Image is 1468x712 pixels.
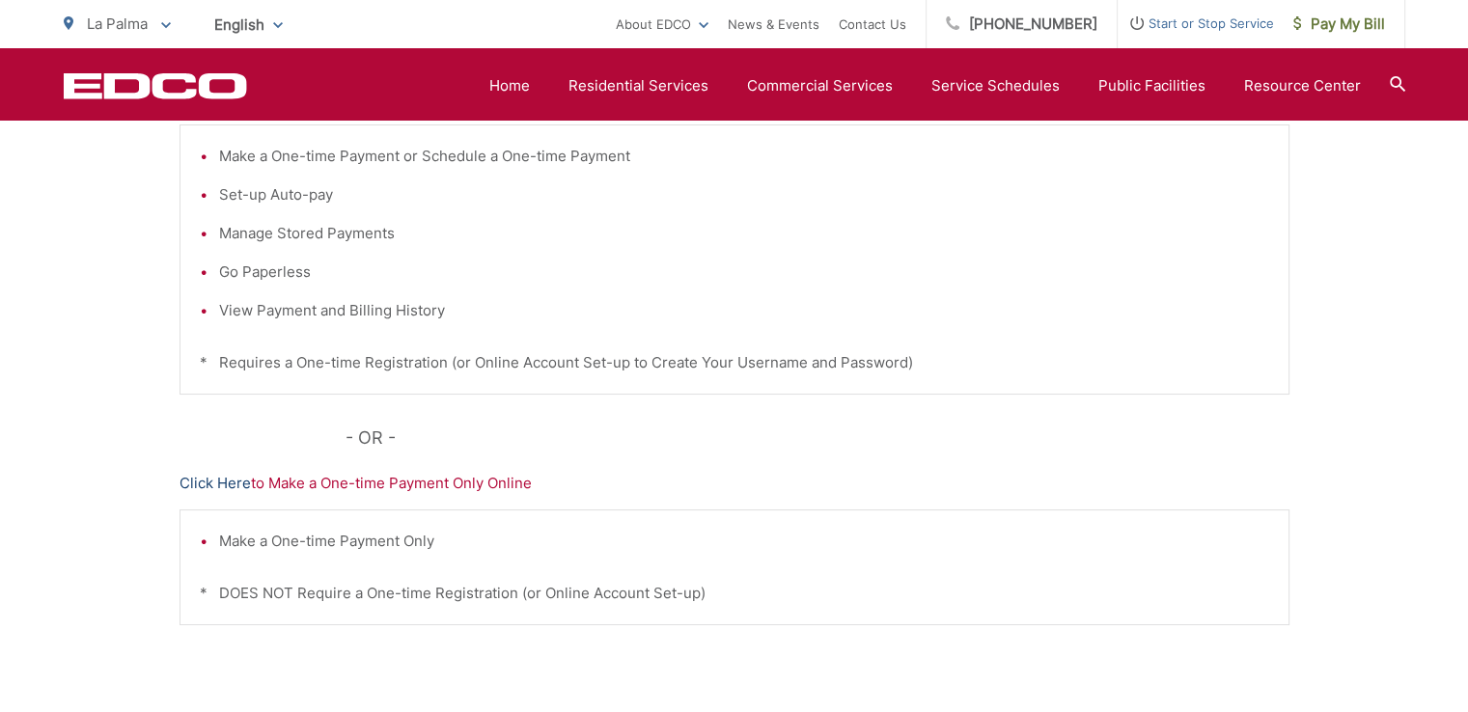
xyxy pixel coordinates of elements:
p: - OR - [346,424,1289,452]
a: Contact Us [839,13,906,36]
a: EDCD logo. Return to the homepage. [64,72,247,99]
span: Pay My Bill [1293,13,1385,36]
span: La Palma [87,14,148,33]
a: Click Here [180,472,251,495]
li: Set-up Auto-pay [219,183,1269,206]
a: Public Facilities [1098,74,1205,97]
li: Go Paperless [219,260,1269,284]
a: Resource Center [1244,74,1361,97]
a: Residential Services [568,74,708,97]
a: Home [489,74,530,97]
p: * DOES NOT Require a One-time Registration (or Online Account Set-up) [200,582,1269,605]
a: About EDCO [616,13,708,36]
li: View Payment and Billing History [219,299,1269,322]
a: Service Schedules [931,74,1060,97]
a: News & Events [728,13,819,36]
p: * Requires a One-time Registration (or Online Account Set-up to Create Your Username and Password) [200,351,1269,374]
span: English [200,8,297,41]
li: Make a One-time Payment or Schedule a One-time Payment [219,145,1269,168]
p: to Make a One-time Payment Only Online [180,472,1289,495]
a: Commercial Services [747,74,893,97]
li: Manage Stored Payments [219,222,1269,245]
li: Make a One-time Payment Only [219,530,1269,553]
